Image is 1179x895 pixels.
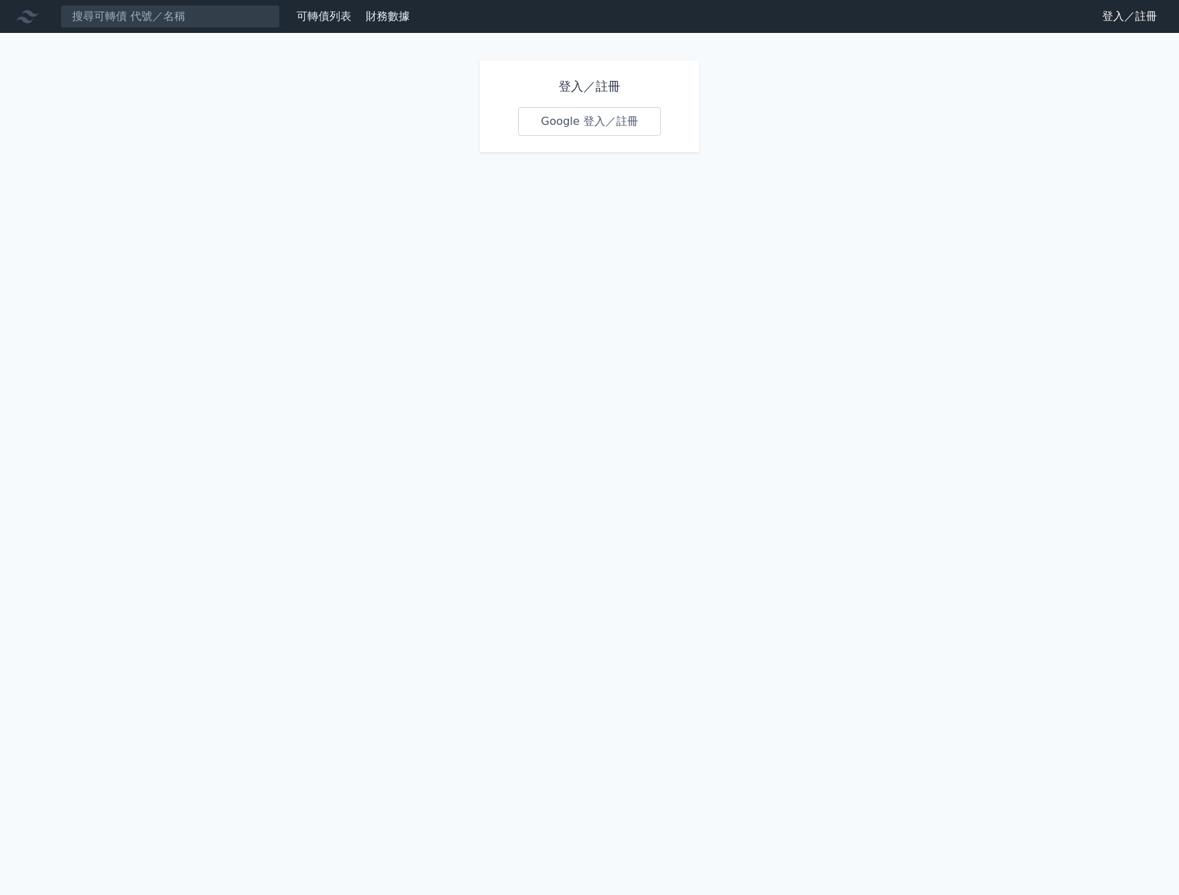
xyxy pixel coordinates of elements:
h1: 登入／註冊 [518,77,661,96]
input: 搜尋可轉債 代號／名稱 [60,5,280,28]
a: 可轉債列表 [296,10,351,23]
a: 財務數據 [366,10,410,23]
a: 登入／註冊 [1091,5,1168,27]
a: Google 登入／註冊 [518,107,661,136]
